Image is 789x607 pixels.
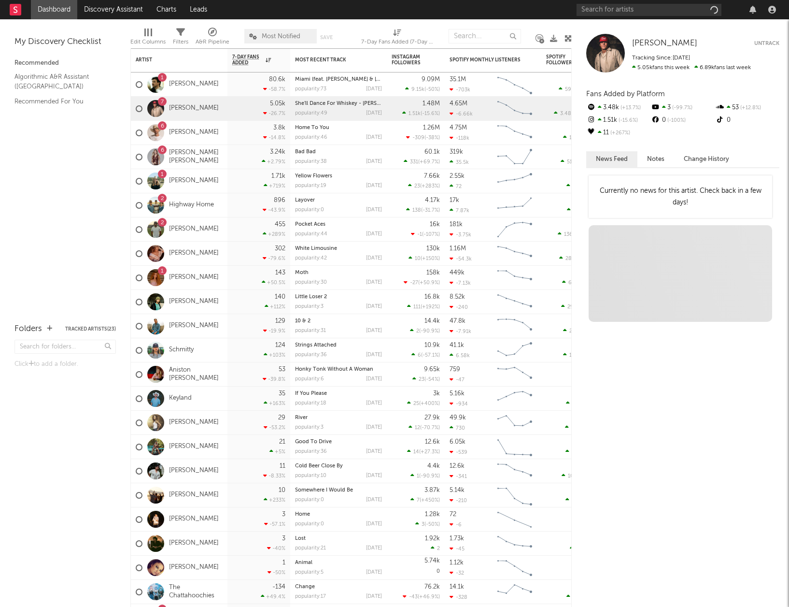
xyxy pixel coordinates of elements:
[619,105,641,111] span: +13.7 %
[450,207,469,214] div: 7.87k
[493,435,536,459] svg: Chart title
[493,72,536,97] svg: Chart title
[407,448,440,455] div: ( )
[423,125,440,131] div: 1.26M
[423,208,438,213] span: -31.7 %
[632,65,751,71] span: 6.89k fans last week
[366,352,382,358] div: [DATE]
[295,222,325,227] a: Pocket Aces
[263,207,285,213] div: -43.9 %
[274,197,285,203] div: 896
[617,118,638,123] span: -15.6 %
[450,304,468,310] div: -240
[275,246,285,252] div: 302
[493,314,536,338] svg: Chart title
[269,448,285,455] div: +5 %
[173,36,188,48] div: Filters
[715,101,779,114] div: 53
[450,328,471,334] div: -7.91k
[450,111,473,117] div: -6.66k
[433,390,440,397] div: 3k
[417,232,422,237] span: -1
[423,101,440,107] div: 1.48M
[650,101,715,114] div: 3
[295,173,332,179] a: Yellow Flowers
[450,449,467,455] div: -539
[14,340,116,354] input: Search for folders...
[418,353,421,358] span: 6
[264,352,285,358] div: +103 %
[263,231,285,237] div: +289 %
[754,39,779,48] button: Untrack
[295,149,382,155] div: Bad Bad
[295,77,382,82] div: Miami (feat. Lil Wayne & Rick Ross)
[366,207,382,213] div: [DATE]
[450,125,467,131] div: 4.75M
[450,183,462,189] div: 72
[264,424,285,431] div: -53.2 %
[586,101,650,114] div: 3.48k
[422,256,438,261] span: +150 %
[450,256,472,262] div: -54.3k
[632,39,697,48] a: [PERSON_NAME]
[450,135,469,141] div: -118k
[295,256,327,261] div: popularity: 42
[169,249,219,258] a: [PERSON_NAME]
[421,329,438,334] span: -90.9 %
[130,36,166,48] div: Edit Columns
[586,151,637,167] button: News Feed
[169,491,219,499] a: [PERSON_NAME]
[295,512,310,517] a: Home
[411,231,440,237] div: ( )
[295,560,312,565] a: Animal
[410,159,418,165] span: 331
[420,280,438,286] span: +50.9 %
[320,35,333,40] button: Save
[263,86,285,92] div: -58.7 %
[404,159,440,165] div: ( )
[414,184,420,189] span: 23
[262,159,285,165] div: +2.79 %
[295,536,306,541] a: Lost
[169,443,219,451] a: [PERSON_NAME]
[415,256,421,261] span: 10
[450,366,460,373] div: 759
[426,270,440,276] div: 158k
[632,55,690,61] span: Tracking Since: [DATE]
[169,104,219,113] a: [PERSON_NAME]
[295,270,309,275] a: Moth
[554,110,594,116] div: ( )
[493,387,536,411] svg: Chart title
[295,207,324,213] div: popularity: 0
[416,329,419,334] span: 2
[559,255,594,261] div: ( )
[424,294,440,300] div: 16.8k
[295,343,382,348] div: Strings Attached
[278,415,285,421] div: 29
[173,24,188,52] div: Filters
[637,151,674,167] button: Notes
[295,439,332,445] a: Good To Drive
[404,279,440,286] div: ( )
[295,294,327,300] a: Little Loser 2
[421,401,438,406] span: +400 %
[295,376,324,382] div: popularity: 6
[366,449,382,454] div: [DATE]
[295,391,327,396] a: If You Please
[424,415,440,421] div: 27.9k
[14,96,106,107] a: Recommended For You
[169,515,219,523] a: [PERSON_NAME]
[410,328,440,334] div: ( )
[450,270,465,276] div: 449k
[295,183,326,188] div: popularity: 19
[264,183,285,189] div: +719 %
[295,280,327,285] div: popularity: 30
[295,231,327,237] div: popularity: 44
[295,125,329,130] a: Home To You
[169,225,219,233] a: [PERSON_NAME]
[295,449,327,454] div: popularity: 36
[493,411,536,435] svg: Chart title
[450,280,471,286] div: -7.13k
[565,256,575,261] span: 283
[169,467,219,475] a: [PERSON_NAME]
